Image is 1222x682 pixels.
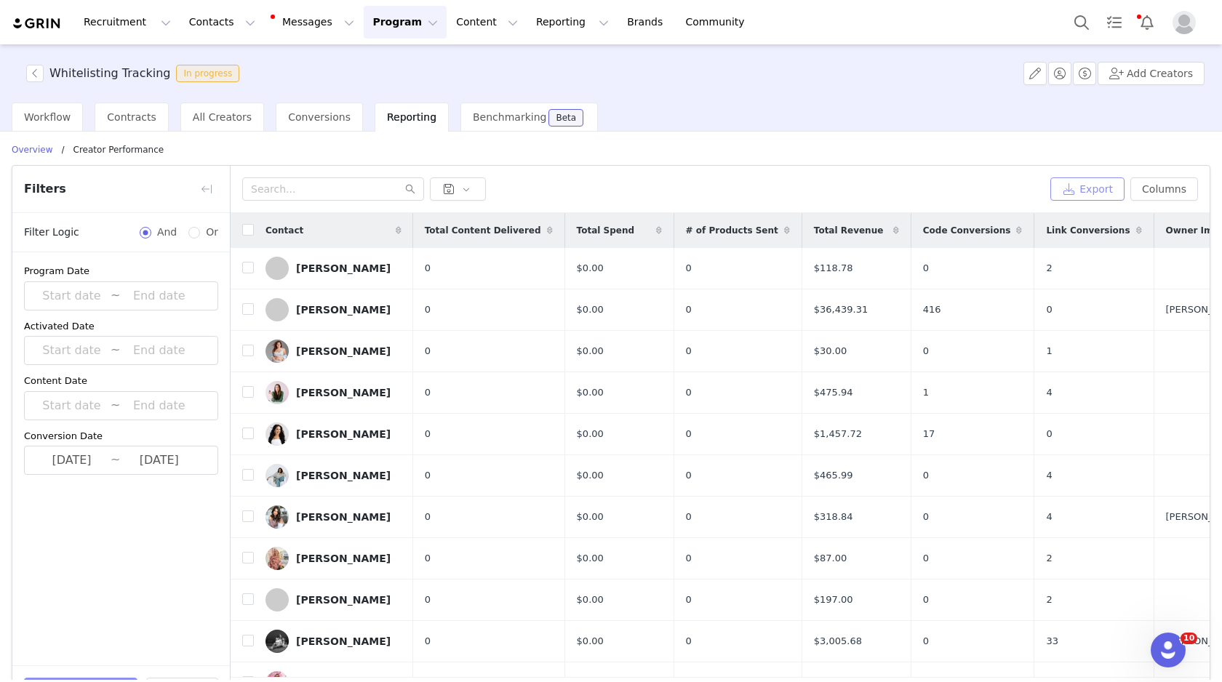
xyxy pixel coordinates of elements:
div: [PERSON_NAME] [296,345,391,357]
span: $0.00 [577,468,604,483]
div: [PERSON_NAME] [296,387,391,398]
a: [PERSON_NAME] [265,547,402,570]
div: [PERSON_NAME] [296,428,391,440]
div: Beta [556,113,576,122]
span: Filters [24,180,66,198]
a: Brands [618,6,676,39]
div: [PERSON_NAME] [296,553,391,564]
span: 1 [1046,344,1052,358]
p: / [62,143,65,156]
p: Overview [12,143,53,156]
button: Recruitment [75,6,180,39]
span: 0 [923,468,929,483]
span: $465.99 [814,468,853,483]
button: Contacts [180,6,264,39]
p: creator performance [73,143,164,156]
span: 4 [1046,468,1052,483]
iframe: Intercom live chat [1151,633,1186,667]
span: $0.00 [577,593,604,607]
input: End date [120,286,198,305]
input: End date [120,341,198,360]
input: Start date [33,286,111,305]
img: e70040cb-9b61-455e-a234-f7e3afc7ce66.jpg [265,340,289,363]
span: Total Content Delivered [425,224,541,237]
a: [PERSON_NAME] [265,464,402,487]
span: 0 [923,510,929,524]
span: Or [200,225,218,240]
input: Search... [242,177,424,201]
a: [PERSON_NAME] [265,340,402,363]
span: 0 [686,302,692,317]
span: All Creators [193,111,252,123]
div: [PERSON_NAME] [296,262,391,274]
span: Contact [265,224,303,237]
span: $475.94 [814,385,853,400]
img: grin logo [12,17,63,31]
span: Code Conversions [923,224,1011,237]
span: 0 [1046,427,1052,441]
span: $318.84 [814,510,853,524]
button: Export [1050,177,1125,201]
span: # of Products Sent [686,224,778,237]
span: 0 [686,385,692,400]
span: 0 [425,510,431,524]
span: $0.00 [577,510,604,524]
div: [PERSON_NAME] [296,635,391,647]
span: 0 [686,551,692,566]
a: Tasks [1098,6,1130,39]
div: Content Date [24,374,218,388]
span: $30.00 [814,344,847,358]
span: $1,457.72 [814,427,862,441]
div: [PERSON_NAME] [296,470,391,481]
span: $0.00 [577,302,604,317]
span: 416 [923,302,941,317]
input: End date [120,396,198,415]
i: icon: search [405,184,415,194]
a: [PERSON_NAME] [265,381,402,404]
span: $0.00 [577,634,604,649]
span: $36,439.31 [814,302,868,317]
img: d6bdfcaf-9f38-4d82-9045-eabba45c6e40.jpg [265,630,289,653]
span: Total Spend [577,224,634,237]
span: 2 [1046,593,1052,607]
input: Start date [33,341,111,360]
button: Reporting [527,6,618,39]
span: 0 [425,468,431,483]
span: $3,005.68 [814,634,862,649]
span: Workflow [24,111,71,123]
span: 33 [1046,634,1058,649]
button: Program [364,6,447,39]
span: 2 [1046,551,1052,566]
span: 0 [923,634,929,649]
button: Add Creators [1098,62,1205,85]
span: 1 [923,385,929,400]
span: 10 [1181,633,1197,644]
img: 58e7320b-c4d8-47ee-93c7-cc6c2919a9cd.jpg [265,547,289,570]
span: In progress [176,65,239,82]
span: Total Revenue [814,224,884,237]
span: 0 [923,593,929,607]
span: 0 [686,427,692,441]
input: Start date [33,451,111,470]
a: [PERSON_NAME] [265,505,402,529]
img: 00b5c70b-fb61-46a4-ac37-29009d83ce56.jpg [265,464,289,487]
input: End date [120,451,198,470]
button: Notifications [1131,6,1163,39]
a: [PERSON_NAME] [265,588,402,611]
span: 0 [425,261,431,276]
span: 0 [923,261,929,276]
span: $197.00 [814,593,853,607]
span: $118.78 [814,261,853,276]
span: $0.00 [577,385,604,400]
button: Messages [265,6,363,39]
span: 0 [1046,302,1052,317]
span: 4 [1046,385,1052,400]
span: 0 [425,344,431,358]
span: $87.00 [814,551,847,566]
span: 0 [923,344,929,358]
button: Columns [1130,177,1198,201]
input: Start date [33,396,111,415]
span: Reporting [387,111,436,123]
img: d8daeb3b-6a29-4294-935b-ca2e12ba9828.jpg [265,422,289,446]
img: placeholder-profile.jpg [1173,11,1196,34]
